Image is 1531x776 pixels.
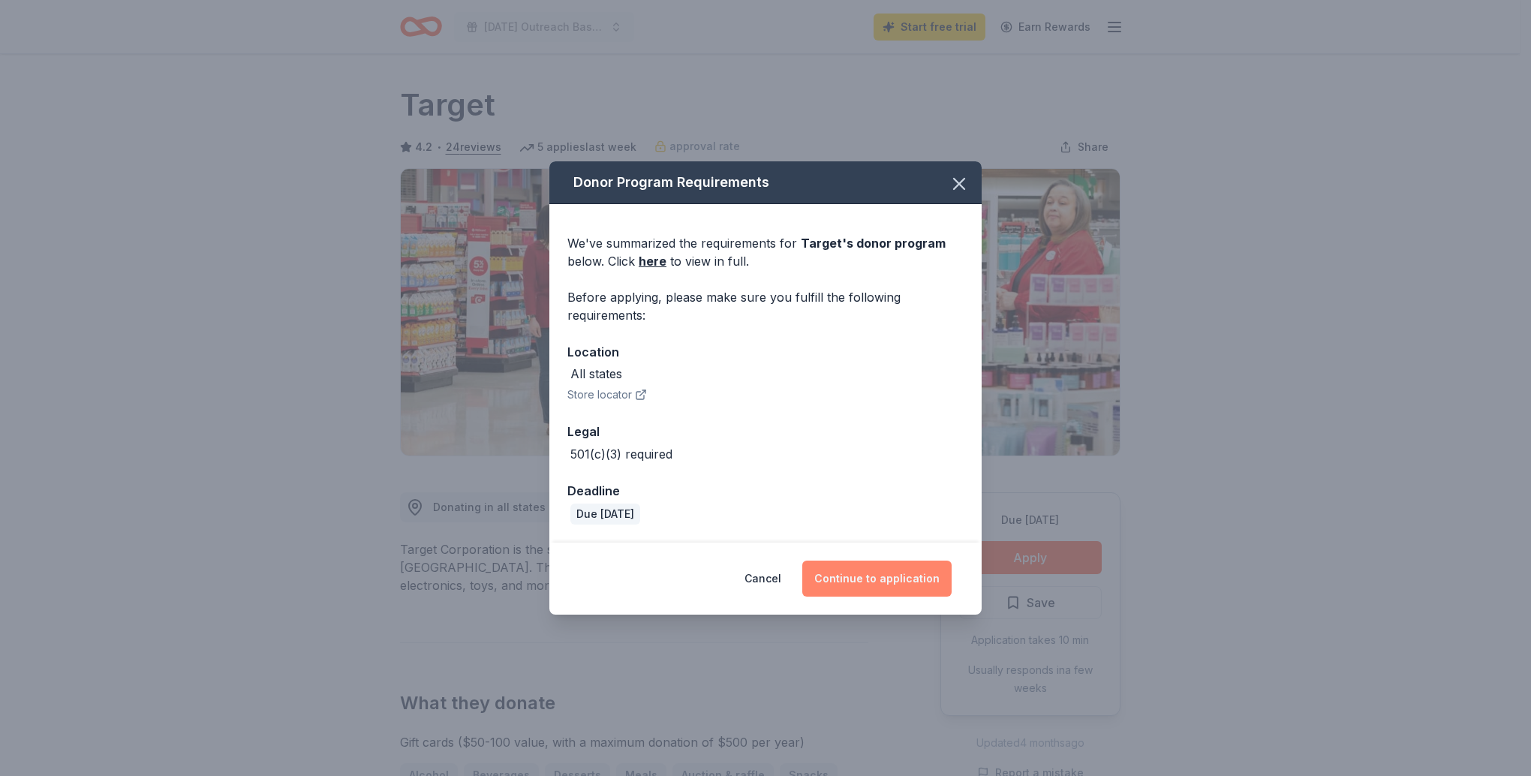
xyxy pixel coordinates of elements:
[744,561,781,597] button: Cancel
[570,365,622,383] div: All states
[549,161,982,204] div: Donor Program Requirements
[802,561,952,597] button: Continue to application
[567,234,964,270] div: We've summarized the requirements for below. Click to view in full.
[801,236,946,251] span: Target 's donor program
[567,422,964,441] div: Legal
[570,504,640,525] div: Due [DATE]
[639,252,666,270] a: here
[570,445,672,463] div: 501(c)(3) required
[567,288,964,324] div: Before applying, please make sure you fulfill the following requirements:
[567,342,964,362] div: Location
[567,481,964,501] div: Deadline
[567,386,647,404] button: Store locator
